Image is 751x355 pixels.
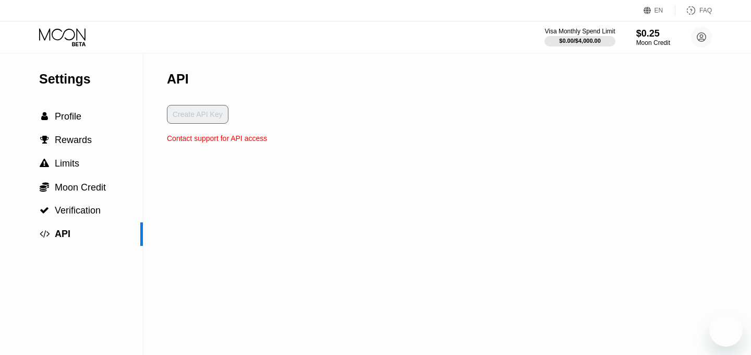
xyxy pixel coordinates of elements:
div:  [39,159,50,168]
span: Profile [55,111,81,122]
span: API [55,229,70,239]
span:  [40,135,49,145]
span:  [40,182,49,192]
iframe: Button to launch messaging window, conversation in progress [709,313,743,347]
span: Verification [55,205,101,216]
div: Contact support for API access [167,134,267,143]
span:  [41,112,48,121]
div: FAQ [699,7,712,14]
span: Moon Credit [55,182,106,193]
div: EN [655,7,663,14]
div:  [39,112,50,121]
span:  [40,206,49,215]
div:  [39,135,50,145]
div: Settings [39,72,143,87]
div:  [39,206,50,215]
span:  [40,229,50,239]
div:  [39,182,50,192]
div: EN [644,5,675,16]
div:  [39,229,50,239]
div: Visa Monthly Spend Limit$0.00/$4,000.00 [544,28,615,46]
div: $0.00 / $4,000.00 [559,38,601,44]
span:  [40,159,49,168]
div: FAQ [675,5,712,16]
div: $0.25Moon Credit [636,28,670,46]
span: Limits [55,158,79,169]
span: Rewards [55,135,92,145]
div: Visa Monthly Spend Limit [544,28,615,35]
div: Moon Credit [636,39,670,46]
div: $0.25 [636,28,670,39]
div: API [167,72,189,87]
